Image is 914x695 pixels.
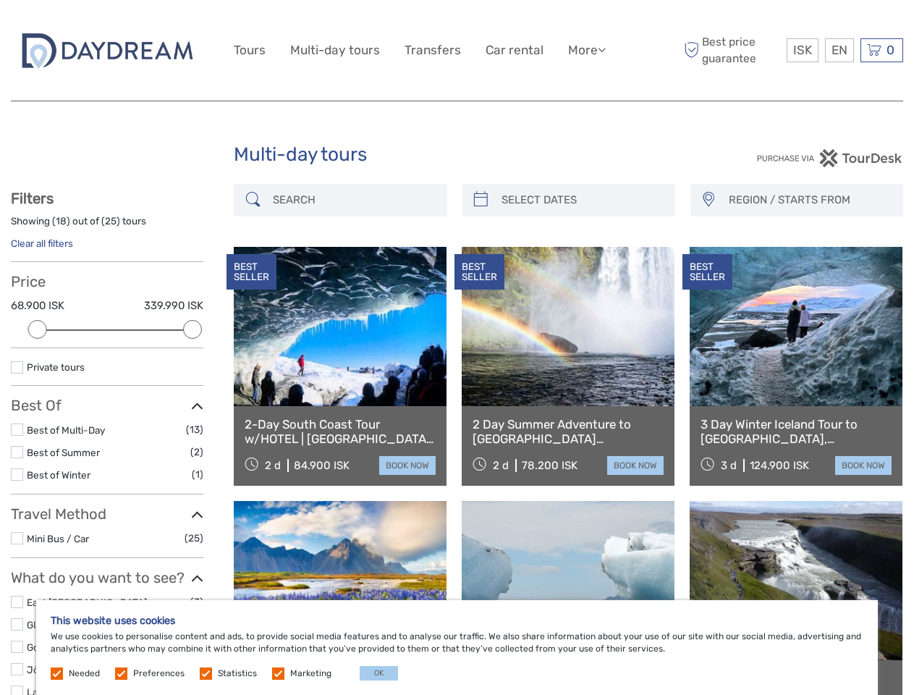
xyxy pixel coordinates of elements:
[682,254,732,290] div: BEST SELLER
[190,444,203,460] span: (2)
[56,214,67,228] label: 18
[486,40,543,61] a: Car rental
[27,641,86,653] a: Golden Circle
[11,237,73,249] a: Clear all filters
[234,40,266,61] a: Tours
[192,466,203,483] span: (1)
[756,149,903,167] img: PurchaseViaTourDesk.png
[496,188,668,213] input: SELECT DATES
[186,421,203,438] span: (13)
[11,397,203,414] h3: Best Of
[607,456,664,475] a: book now
[27,469,90,481] a: Best of Winter
[166,22,184,40] button: Open LiveChat chat widget
[133,667,185,680] label: Preferences
[793,43,812,57] span: ISK
[27,597,147,608] a: East [GEOGRAPHIC_DATA]
[680,34,783,66] span: Best price guarantee
[493,459,509,472] span: 2 d
[11,273,203,290] h3: Price
[825,38,854,62] div: EN
[379,456,436,475] a: book now
[20,25,164,37] p: We're away right now. Please check back later!
[190,594,203,610] span: (3)
[568,40,606,61] a: More
[522,459,577,472] div: 78.200 ISK
[721,459,737,472] span: 3 d
[11,569,203,586] h3: What do you want to see?
[290,40,380,61] a: Multi-day tours
[11,505,203,523] h3: Travel Method
[290,667,331,680] label: Marketing
[750,459,809,472] div: 124.900 ISK
[51,615,863,627] h5: This website uses cookies
[701,417,892,447] a: 3 Day Winter Iceland Tour to [GEOGRAPHIC_DATA], [GEOGRAPHIC_DATA], [GEOGRAPHIC_DATA] and [GEOGRAP...
[227,254,276,290] div: BEST SELLER
[27,424,105,436] a: Best of Multi-Day
[27,361,85,373] a: Private tours
[11,214,203,237] div: Showing ( ) out of ( ) tours
[27,533,89,544] a: Mini Bus / Car
[36,600,878,695] div: We use cookies to personalise content and ads, to provide social media features and to analyse ou...
[185,530,203,547] span: (25)
[360,666,398,681] button: OK
[27,619,62,631] a: Glaciers
[454,254,504,290] div: BEST SELLER
[144,298,203,313] label: 339.990 ISK
[27,664,183,675] a: Jökulsárlón/[GEOGRAPHIC_DATA]
[884,43,897,57] span: 0
[11,26,203,74] img: 2722-c67f3ee1-da3f-448a-ae30-a82a1b1ec634_logo_big.jpg
[218,667,257,680] label: Statistics
[473,417,664,447] a: 2 Day Summer Adventure to [GEOGRAPHIC_DATA] [GEOGRAPHIC_DATA], Glacier Hiking, [GEOGRAPHIC_DATA],...
[234,143,680,167] h1: Multi-day tours
[105,214,117,228] label: 25
[265,459,281,472] span: 2 d
[405,40,461,61] a: Transfers
[722,188,896,212] button: REGION / STARTS FROM
[245,417,436,447] a: 2-Day South Coast Tour w/HOTEL | [GEOGRAPHIC_DATA], [GEOGRAPHIC_DATA], [GEOGRAPHIC_DATA] & Waterf...
[11,190,54,207] strong: Filters
[835,456,892,475] a: book now
[27,447,100,458] a: Best of Summer
[69,667,100,680] label: Needed
[11,298,64,313] label: 68.900 ISK
[267,188,439,213] input: SEARCH
[294,459,350,472] div: 84.900 ISK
